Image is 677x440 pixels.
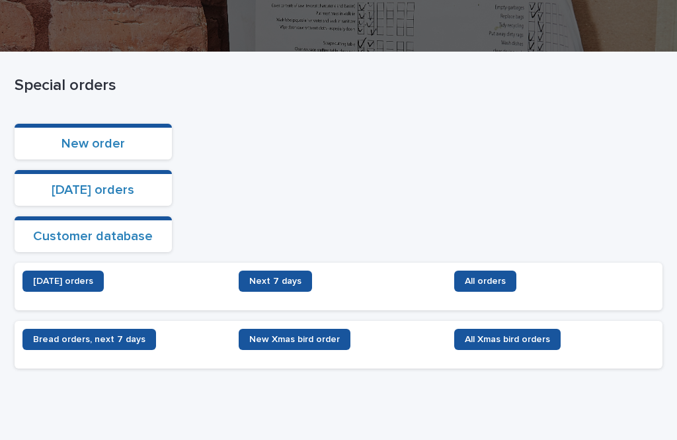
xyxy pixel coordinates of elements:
span: All Xmas bird orders [465,335,550,344]
a: All Xmas bird orders [454,329,561,350]
a: Next 7 days [239,271,312,292]
span: [DATE] orders [33,277,93,286]
a: New order [61,137,125,150]
span: Bread orders, next 7 days [33,335,145,344]
a: [DATE] orders [52,183,134,197]
span: New Xmas bird order [249,335,340,344]
p: Special orders [15,76,657,95]
a: Customer database [33,230,153,243]
a: Bread orders, next 7 days [22,329,156,350]
span: Next 7 days [249,277,301,286]
a: All orders [454,271,516,292]
span: All orders [465,277,506,286]
a: [DATE] orders [22,271,104,292]
a: New Xmas bird order [239,329,350,350]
